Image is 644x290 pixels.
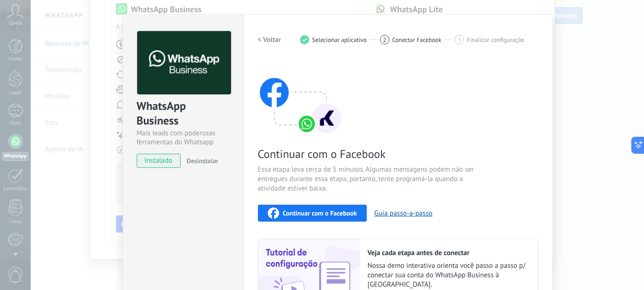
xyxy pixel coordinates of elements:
h2: Veja cada etapa antes de conectar [368,249,528,257]
span: Desinstalar [187,157,218,165]
span: Finalizar configuração [467,36,524,43]
span: Conectar Facebook [392,36,442,43]
img: logo_main.png [137,31,231,95]
span: 2 [383,36,386,44]
div: WhatsApp Business [137,99,230,129]
span: Nossa demo interativa orienta você passo a passo p/ conectar sua conta do WhatsApp Business à [GE... [368,261,528,290]
button: Continuar com o Facebook [258,205,367,222]
span: Essa etapa leva cerca de 5 minutos. Algumas mensagens podem não ser entregues durante essa etapa,... [258,165,482,193]
span: Selecionar aplicativo [312,36,367,43]
div: Mais leads com poderosas ferramentas do Whatsapp [137,129,230,147]
button: Desinstalar [183,154,218,168]
img: connect with facebook [258,59,343,135]
span: Continuar com o Facebook [258,147,482,161]
h2: < Voltar [258,35,281,44]
button: < Voltar [258,31,281,48]
span: 3 [458,36,461,44]
span: instalado [137,154,180,168]
button: Guia passo-a-passo [374,209,432,218]
span: Continuar com o Facebook [283,210,357,216]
